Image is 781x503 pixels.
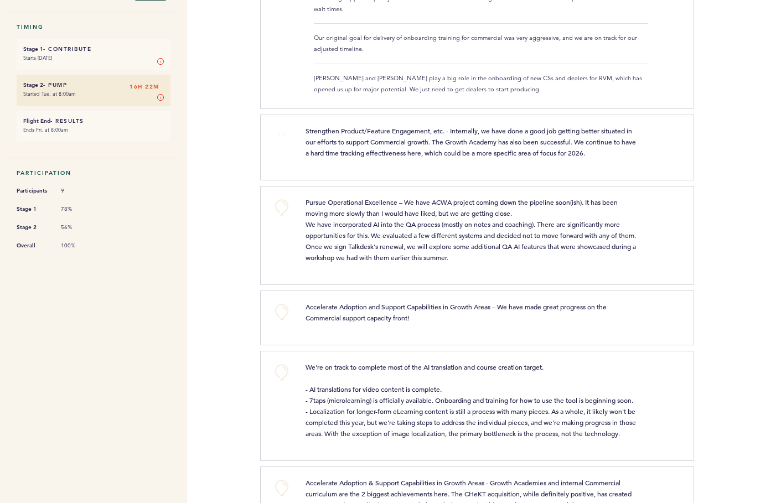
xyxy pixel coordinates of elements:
h6: - Pump [23,81,164,89]
span: Participants [17,185,50,196]
span: 56% [61,224,94,231]
time: Starts [DATE] [23,54,52,61]
span: 100% [61,242,94,250]
span: Strengthen Product/Feature Engagement, etc. - Internally, we have done a good job getting better ... [306,126,638,157]
span: 78% [61,205,94,213]
span: Pursue Operational Excellence – We have ACWA project coming down the pipeline soon(ish). It has b... [306,198,638,262]
small: Stage 2 [23,81,43,89]
span: Accelerate Adoption and Support Capabilities in Growth Areas – We have made great progress on the... [306,302,608,322]
h5: Timing [17,23,170,30]
span: Stage 1 [17,204,50,215]
time: Ends Fri. at 8:00am [23,126,68,133]
h6: - Results [23,117,164,125]
h6: - Contribute [23,45,164,53]
span: +1 [278,129,286,140]
small: Flight End [23,117,50,125]
time: Started Tue. at 8:00am [23,90,76,97]
p: [PERSON_NAME] and [PERSON_NAME] play a big role in the onboarding of new CSs and dealers for RVM,... [314,73,648,95]
button: +1 [271,125,293,147]
span: Overall [17,240,50,251]
h5: Participation [17,169,170,177]
span: 9 [61,187,94,195]
span: We're on track to complete most of the AI translation and course creation target. - AI translatio... [306,362,638,438]
span: 16H 22M [130,81,159,92]
span: Stage 2 [17,222,50,233]
small: Stage 1 [23,45,43,53]
p: Our original goal for delivery of onboarding training for commercial was very aggressive, and we ... [314,33,648,55]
